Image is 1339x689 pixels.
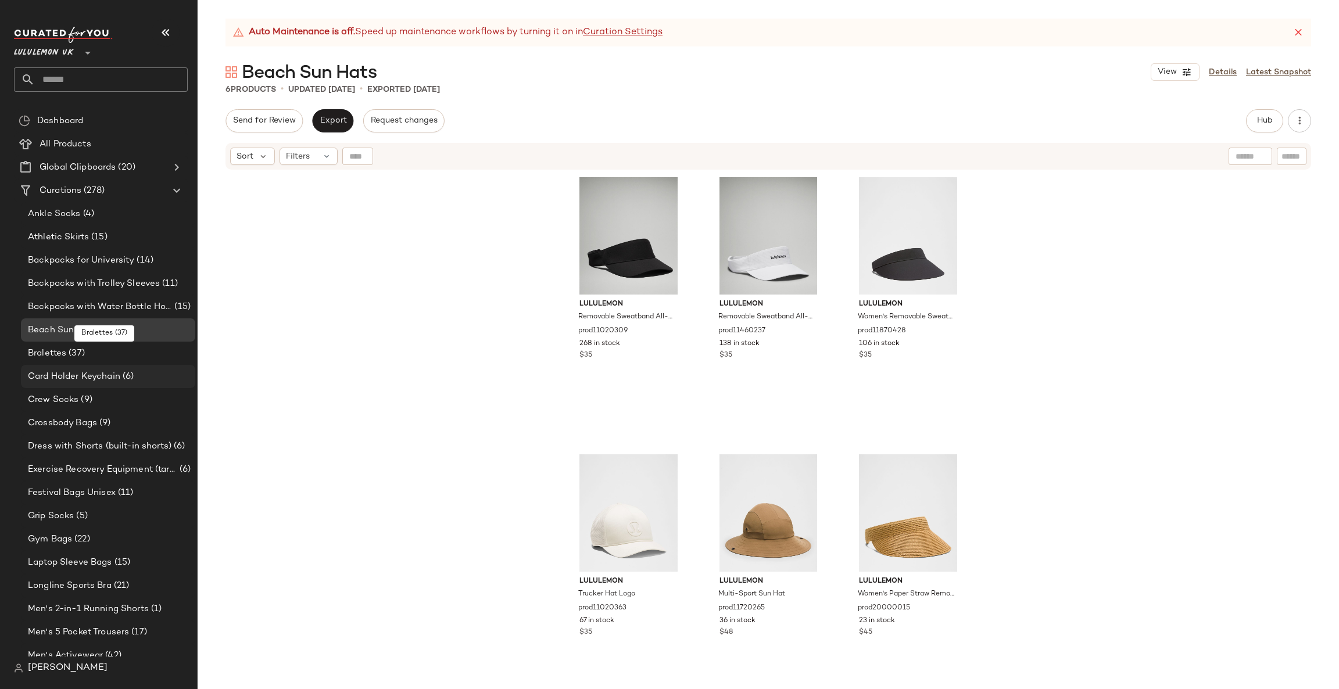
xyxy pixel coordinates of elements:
span: $35 [579,627,592,638]
span: Festival Bags Unisex [28,486,116,500]
span: Filters [286,150,310,163]
span: prod11720265 [718,603,765,613]
span: 106 in stock [859,339,900,349]
img: LU9D55S_029283_1 [710,454,827,572]
span: 23 in stock [859,616,895,626]
span: Export [319,116,346,125]
span: lululemon [719,576,818,587]
span: Bralettes [28,347,66,360]
span: • [360,82,363,96]
span: All Products [40,138,91,151]
span: Men's 5 Pocket Trousers [28,626,129,639]
span: $35 [719,350,732,361]
img: svg%3e [225,66,237,78]
span: (21) [112,579,130,593]
span: Men's 2-in-1 Running Shorts [28,602,149,616]
span: prod20000015 [858,603,910,613]
span: (15) [112,556,131,569]
span: (6) [120,370,134,383]
span: lululemon [719,299,818,310]
span: Card Holder Keychain [28,370,120,383]
span: $35 [859,350,872,361]
span: (278) [81,184,105,198]
span: Removable Sweatband All-Sport Visor Wordmark [718,312,817,322]
span: Athletic Skirts [28,231,89,244]
span: 36 in stock [719,616,756,626]
span: prod11020363 [578,603,626,613]
p: updated [DATE] [288,84,355,96]
span: Hub [1256,116,1273,125]
span: Beach Sun Hats [28,324,96,337]
span: Dress with Shorts (built-in shorts) [28,440,171,453]
span: Beach Sun Hats [242,62,377,85]
span: (37) [66,347,85,360]
span: (15) [89,231,108,244]
span: (1) [149,602,162,616]
span: (15) [172,300,191,314]
span: (17) [129,626,147,639]
button: Send for Review [225,109,303,132]
img: LU9BPIS_033454_1 [570,454,687,572]
img: svg%3e [14,663,23,673]
span: (4) [81,207,94,221]
span: Women's Removable Sweatband Cotton Twill Visor [858,312,956,322]
span: Send for Review [232,116,296,125]
span: (6) [96,324,110,337]
span: Longline Sports Bra [28,579,112,593]
img: LW9FVES_0001_1 [850,177,966,295]
span: lululemon [859,576,957,587]
span: Women's Paper Straw Removable Sweatband Visor [858,589,956,600]
span: Men's Activewear [28,649,103,662]
span: $35 [579,350,592,361]
span: (22) [72,533,90,546]
span: (6) [171,440,185,453]
span: Grip Socks [28,509,74,523]
span: Exercise Recovery Equipment (target mobility + muscle recovery equipment) [28,463,177,476]
strong: Auto Maintenance is off. [249,26,355,40]
span: Laptop Sleeve Bags [28,556,112,569]
span: (9) [97,417,110,430]
span: prod11870428 [858,326,906,336]
span: (20) [116,161,135,174]
span: Crew Socks [28,393,78,407]
span: Curations [40,184,81,198]
span: Backpacks with Trolley Sleeves [28,277,160,290]
span: Lululemon UK [14,40,74,60]
button: Request changes [363,109,445,132]
button: View [1151,63,1200,81]
span: Sort [237,150,253,163]
span: View [1157,67,1177,77]
span: Backpacks for University [28,254,134,267]
img: LU9BB5S_0024_1 [710,177,827,295]
span: (5) [74,509,87,523]
span: Gym Bags [28,533,72,546]
span: Multi-Sport Sun Hat [718,589,785,600]
span: (11) [116,486,134,500]
img: LU9CAMS_0001_1 [570,177,687,295]
span: prod11460237 [718,326,765,336]
button: Export [312,109,353,132]
span: (14) [134,254,153,267]
span: (6) [177,463,191,476]
span: • [281,82,284,96]
div: Speed up maintenance workflows by turning it on in [232,26,663,40]
span: $48 [719,627,733,638]
span: 67 in stock [579,616,614,626]
span: Dashboard [37,114,83,128]
span: (11) [160,277,178,290]
span: $45 [859,627,872,638]
span: (9) [78,393,92,407]
span: prod11020309 [578,326,628,336]
span: Backpacks with Water Bottle Holder [28,300,172,314]
div: Products [225,84,276,96]
button: Hub [1246,109,1283,132]
span: lululemon [579,576,678,587]
span: (42) [103,649,121,662]
p: Exported [DATE] [367,84,440,96]
span: Ankle Socks [28,207,81,221]
img: LW9FV4S_073308_1 [850,454,966,572]
span: Crossbody Bags [28,417,97,430]
span: 138 in stock [719,339,760,349]
span: Global Clipboards [40,161,116,174]
span: 6 [225,85,231,94]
